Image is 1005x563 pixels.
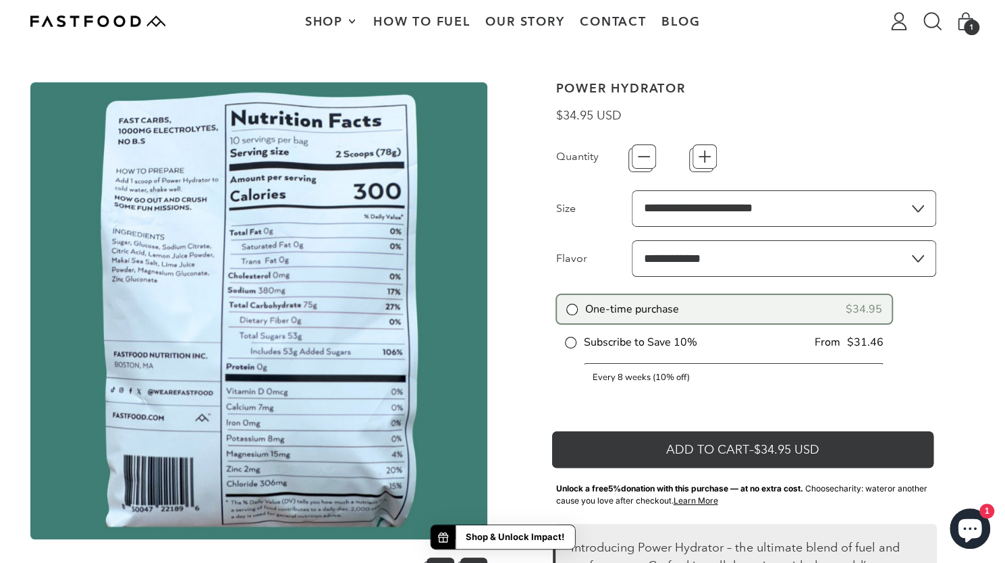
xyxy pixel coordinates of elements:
[566,338,573,345] input: Subscribe to Save 10%
[692,144,717,169] button: +
[949,9,983,34] button: 1
[964,20,979,35] span: 1
[30,82,487,539] img: Power Hydrator - Fastfood
[946,508,994,552] inbox-online-store-chat: Shopify online store chat
[632,144,656,169] button: −
[845,302,881,317] div: $34.95
[555,428,936,464] button: Add to Cart
[555,108,621,123] span: $34.95 USD
[555,149,632,165] label: Quantity
[567,304,574,312] input: One-time purchase
[567,302,678,317] label: One-time purchase
[30,82,487,545] div: Power Hydrator - Fastfood
[555,200,632,217] label: Size
[555,250,632,267] label: Flavor
[814,335,840,350] div: From
[555,82,936,95] h1: Power Hydrator
[846,335,883,350] div: $31.46
[30,16,165,27] img: Fastfood
[305,16,346,28] span: Shop
[566,335,697,350] label: Subscribe to Save 10%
